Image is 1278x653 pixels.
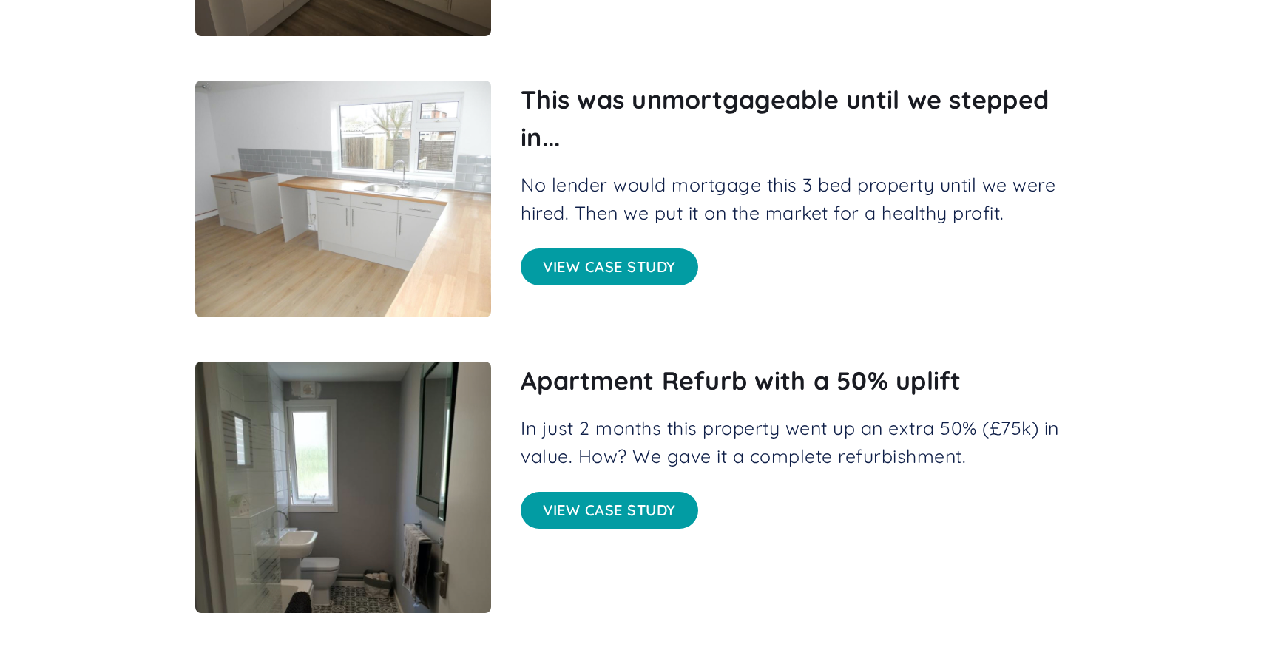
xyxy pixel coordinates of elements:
a: View case study [521,248,698,285]
h2: This was unmortgageable until we stepped in... [521,81,1083,156]
p: In just 2 months this property went up an extra 50% (£75k) in value. How? We gave it a complete r... [521,414,1083,470]
p: No lender would mortgage this 3 bed property until we were hired. Then we put it on the market fo... [521,171,1083,226]
h2: Apartment Refurb with a 50% uplift [521,362,1083,399]
a: View case study [521,492,698,529]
